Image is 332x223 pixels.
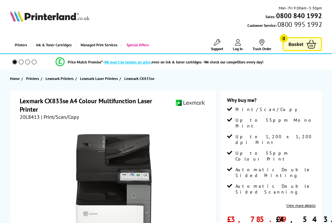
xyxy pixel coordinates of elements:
a: Printers [26,75,41,82]
div: - even on ink & toner cartridges - We check our competitors every day! [103,60,264,64]
span: Automatic Double Sided Printing [235,167,316,178]
span: Sales: [265,14,275,20]
a: View more details [286,203,316,208]
a: Lexmark Laser Printers [80,75,119,82]
a: Ink & Toner Cartridges [30,37,75,53]
img: Lexmark [175,97,205,109]
span: Lexmark Laser Printers [80,75,118,82]
li: modal_Promise [3,56,316,68]
span: 20L8413 [20,114,40,120]
span: Lexmark CX833se [124,76,154,81]
div: Why buy me? [227,97,316,106]
span: Ink & Toner Cartridges [36,37,72,53]
span: Home [10,75,20,82]
span: Print/Scan/Copy [235,106,302,112]
span: Customer Service: [247,21,322,28]
span: We won’t be beaten on price, [104,60,151,64]
a: Lexmark Printers [46,75,75,82]
span: Basket [288,40,303,49]
a: Basket 0 [283,37,322,51]
a: Printerland Logo [10,10,89,23]
span: Mon - Fri 9:00am - 5:30pm [279,5,322,11]
a: Log In [233,39,243,51]
a: Managed Print Services [75,37,121,53]
h1: Lexmark CX833se A4 Colour Multifunction Laser Printer [20,97,175,114]
span: Support [211,46,223,51]
span: 0800 995 1992 [276,21,322,28]
span: Up to 55ppm Mono Print [235,117,316,129]
a: Special Offers [121,37,152,53]
span: Automatic Double Sided Scanning [235,183,316,195]
a: Support [211,39,223,51]
span: Printers [26,75,39,82]
span: Log In [233,46,243,51]
span: Up to 55ppm Colour Print [235,150,316,162]
a: Printers [10,37,30,53]
b: 0800 840 1992 [276,11,322,20]
span: Price Match Promise* [68,60,103,64]
a: Home [10,75,21,82]
a: 0800 840 1992 [275,13,322,19]
span: | Print/Scan/Copy [41,114,79,120]
span: 0 [280,34,288,42]
span: Lexmark Printers [46,75,74,82]
img: Printerland Logo [10,10,89,22]
a: Track Order [253,39,271,51]
span: Up to 1,200 x 1,200 dpi Print [235,134,316,145]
